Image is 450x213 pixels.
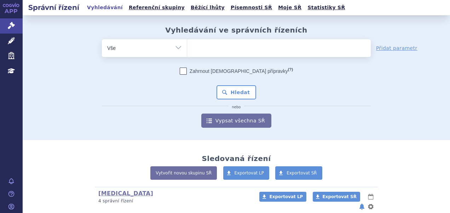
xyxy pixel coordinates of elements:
a: Běžící lhůty [189,3,227,12]
h2: Sledovaná řízení [202,154,271,163]
a: Moje SŘ [276,3,304,12]
a: Vypsat všechna SŘ [201,114,271,128]
a: Vyhledávání [85,3,125,12]
abbr: (?) [288,67,293,72]
span: Exportovat LP [235,171,264,175]
a: Přidat parametr [376,45,417,52]
p: 4 správní řízení [98,198,250,204]
span: Exportovat SŘ [323,194,357,199]
a: Exportovat SŘ [275,166,322,180]
button: lhůty [367,192,374,201]
a: [MEDICAL_DATA] [98,190,153,197]
h2: Vyhledávání ve správních řízeních [165,26,307,34]
a: Exportovat LP [223,166,270,180]
a: Exportovat LP [259,192,306,202]
a: Vytvořit novou skupinu SŘ [150,166,217,180]
a: Exportovat SŘ [313,192,360,202]
h2: Správní řízení [23,2,85,12]
button: Hledat [217,85,256,99]
span: Exportovat LP [269,194,303,199]
a: Referenční skupiny [127,3,187,12]
label: Zahrnout [DEMOGRAPHIC_DATA] přípravky [180,68,293,75]
button: notifikace [358,202,365,211]
a: Písemnosti SŘ [229,3,274,12]
a: Statistiky SŘ [305,3,347,12]
i: nebo [229,105,244,109]
button: nastavení [367,202,374,211]
span: Exportovat SŘ [287,171,317,175]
